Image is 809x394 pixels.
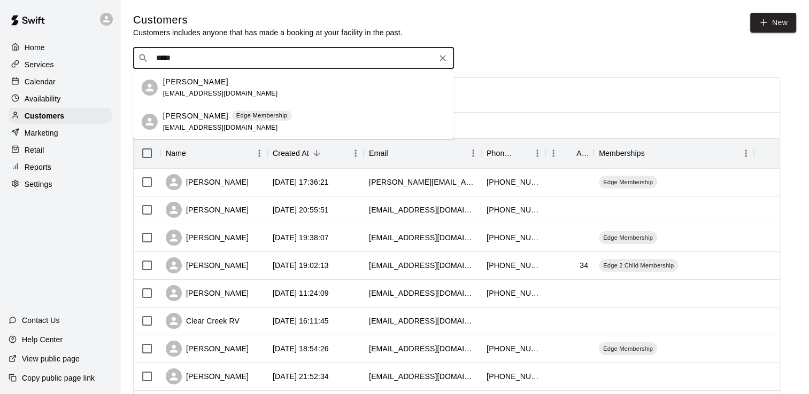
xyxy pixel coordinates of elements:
span: Edge Membership [599,178,657,186]
button: Sort [514,146,529,161]
div: zachary.davis86@yahoo.com [369,177,476,187]
div: +13253384601 [487,232,540,243]
p: Copy public page link [22,373,95,383]
div: Jesse Rodriguez [142,80,158,96]
p: [PERSON_NAME] [163,111,228,122]
span: Edge Membership [599,344,657,353]
div: 2025-09-17 19:38:07 [273,232,329,243]
div: [PERSON_NAME] [166,368,249,384]
button: Menu [348,145,364,161]
p: Availability [25,93,61,104]
div: Clear Creek RV [166,313,240,329]
div: Memberships [599,138,645,168]
button: Sort [186,146,201,161]
button: Sort [561,146,576,161]
div: Created At [273,138,309,168]
a: New [750,13,796,33]
p: Retail [25,145,44,155]
div: Memberships [594,138,754,168]
div: Edge Membership [599,342,657,355]
a: Marketing [9,125,112,141]
div: [PERSON_NAME] [166,341,249,357]
p: Marketing [25,128,58,138]
div: 2025-08-28 18:54:26 [273,343,329,354]
div: 2025-08-26 21:52:34 [273,371,329,382]
p: Settings [25,179,52,190]
div: Edge 2 Child Membership [599,259,678,272]
div: +13256683233 [487,371,540,382]
a: Customers [9,108,112,124]
div: kane_childers@sbcglobal.net [369,343,476,354]
p: Contact Us [22,315,60,326]
div: Name [160,138,267,168]
p: Home [25,42,45,53]
div: +13254286921 [487,343,540,354]
span: [EMAIL_ADDRESS][DOMAIN_NAME] [163,124,278,131]
div: Jesse Jacques [142,114,158,130]
button: Menu [465,145,481,161]
button: Sort [309,146,324,161]
div: Phone Number [487,138,514,168]
div: 2025-09-17 20:55:51 [273,204,329,215]
button: Clear [435,51,450,66]
p: [PERSON_NAME] [163,76,228,88]
div: mjsmith201563@gmail.com [369,288,476,298]
div: Created At [267,138,364,168]
div: tessa_kale@yahoo.com [369,371,476,382]
div: +19854144867 [487,204,540,215]
button: Menu [529,145,545,161]
div: Search customers by name or email [133,48,454,69]
div: [PERSON_NAME] [166,230,249,246]
div: 2025-09-18 17:36:21 [273,177,329,187]
div: +13252192051 [487,288,540,298]
div: robertmconstruction@gmail.com [369,260,476,271]
button: Menu [251,145,267,161]
a: Home [9,40,112,56]
p: Reports [25,162,51,172]
a: Availability [9,91,112,107]
p: Customers [25,111,64,121]
a: Reports [9,159,112,175]
a: Calendar [9,74,112,90]
div: Edge Membership [599,176,657,188]
div: Name [166,138,186,168]
h5: Customers [133,13,403,27]
button: Sort [388,146,403,161]
div: Age [545,138,594,168]
div: Phone Number [481,138,545,168]
div: 2025-08-30 16:11:45 [273,316,329,326]
div: Email [364,138,481,168]
button: Sort [645,146,660,161]
p: Customers includes anyone that has made a booking at your facility in the past. [133,27,403,38]
div: +13252016220 [487,177,540,187]
p: Services [25,59,54,70]
div: 34 [580,260,588,271]
div: [PERSON_NAME] [166,257,249,273]
div: 2025-09-04 19:02:13 [273,260,329,271]
div: Services [9,57,112,73]
span: Edge Membership [599,233,657,242]
div: claya@clearcreekrvs.com [369,316,476,326]
div: [PERSON_NAME] [166,174,249,190]
p: Help Center [22,334,63,345]
span: Edge 2 Child Membership [599,261,678,270]
div: [PERSON_NAME] [166,285,249,301]
button: Menu [738,145,754,161]
p: Calendar [25,76,56,87]
div: Email [369,138,388,168]
div: Age [576,138,588,168]
div: +13257620607 [487,260,540,271]
a: Settings [9,176,112,192]
button: Menu [545,145,561,161]
div: Edge Membership [599,231,657,244]
div: cobymcgonagill@gmail.com [369,232,476,243]
div: jadie2003@hotmail.com [369,204,476,215]
div: Retail [9,142,112,158]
